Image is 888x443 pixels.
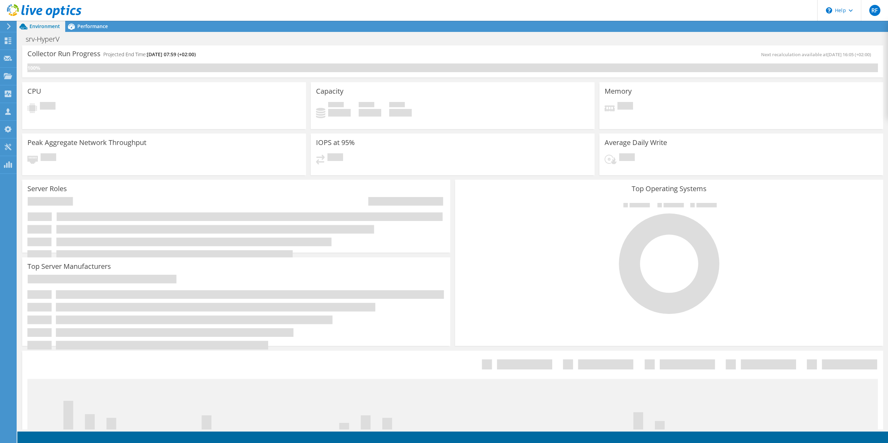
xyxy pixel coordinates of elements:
[23,35,70,43] h1: srv-HyperV
[619,153,635,163] span: Pending
[605,87,632,95] h3: Memory
[27,87,41,95] h3: CPU
[27,263,111,270] h3: Top Server Manufacturers
[761,51,874,58] span: Next recalculation available at
[77,23,108,29] span: Performance
[103,51,196,58] h4: Projected End Time:
[359,102,374,109] span: Free
[605,139,667,146] h3: Average Daily Write
[316,139,355,146] h3: IOPS at 95%
[40,102,55,111] span: Pending
[389,109,412,117] h4: 0 GiB
[328,102,344,109] span: Used
[328,109,351,117] h4: 0 GiB
[27,139,146,146] h3: Peak Aggregate Network Throughput
[827,51,871,58] span: [DATE] 16:05 (+02:00)
[147,51,196,58] span: [DATE] 07:59 (+02:00)
[389,102,405,109] span: Total
[460,185,878,193] h3: Top Operating Systems
[327,153,343,163] span: Pending
[29,23,60,29] span: Environment
[316,87,343,95] h3: Capacity
[27,185,67,193] h3: Server Roles
[617,102,633,111] span: Pending
[41,153,56,163] span: Pending
[826,7,832,14] svg: \n
[359,109,381,117] h4: 0 GiB
[869,5,880,16] span: RF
